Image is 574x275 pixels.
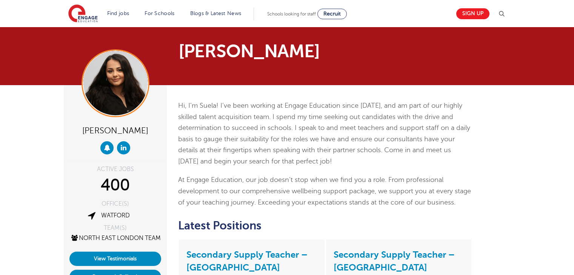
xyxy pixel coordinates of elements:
span: Schools looking for staff [267,11,316,17]
h2: Latest Positions [178,219,472,232]
a: View Testimonials [69,252,161,266]
a: North East London Team [70,235,161,241]
h1: [PERSON_NAME] [179,42,358,60]
a: Watford [101,212,130,219]
div: [PERSON_NAME] [69,123,161,137]
a: Secondary Supply Teacher – [GEOGRAPHIC_DATA] [334,249,455,273]
a: For Schools [145,11,174,16]
p: Hi, I’m Suela! I’ve been working at Engage Education since [DATE], and am part of our highly skil... [178,100,472,167]
p: At Engage Education, our job doesn’t stop when we find you a role. From professional development ... [178,174,472,208]
div: 400 [69,176,161,195]
a: Blogs & Latest News [190,11,242,16]
span: Recruit [323,11,341,17]
a: Find jobs [107,11,129,16]
a: Recruit [317,9,347,19]
a: Secondary Supply Teacher – [GEOGRAPHIC_DATA] [186,249,308,273]
div: TEAM(S) [69,225,161,231]
a: Sign up [456,8,489,19]
div: ACTIVE JOBS [69,166,161,172]
div: OFFICE(S) [69,201,161,207]
img: Engage Education [68,5,98,23]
